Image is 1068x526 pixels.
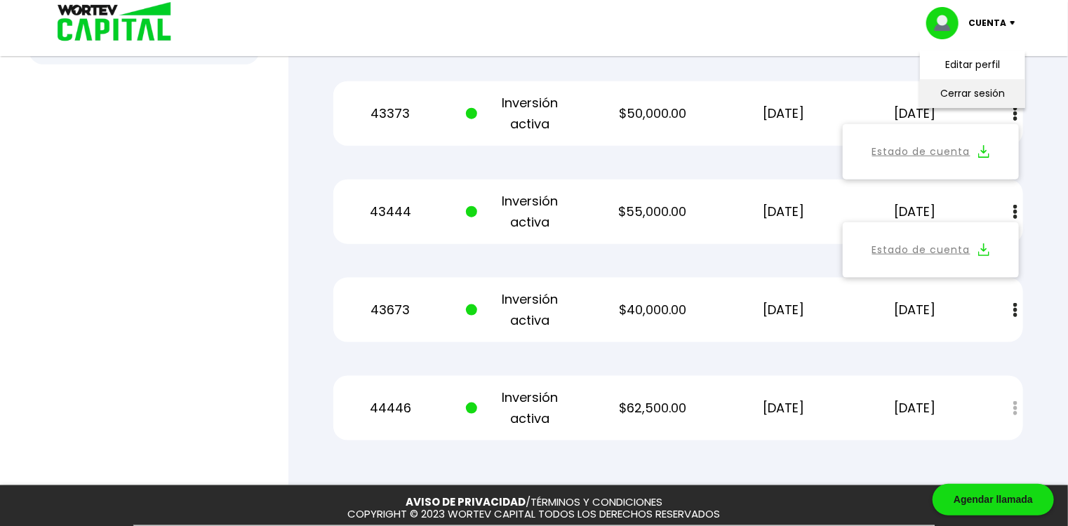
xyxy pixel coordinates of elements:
a: Estado de cuenta [872,241,970,259]
p: 44446 [335,398,446,419]
a: Editar perfil [945,58,1000,72]
img: profile-image [926,7,968,39]
a: TÉRMINOS Y CONDICIONES [530,494,662,509]
p: [DATE] [860,398,970,419]
p: 43444 [335,201,446,222]
p: [DATE] [860,299,970,321]
a: Estado de cuenta [872,143,970,161]
p: Inversión activa [466,191,576,233]
p: / [406,497,662,508]
div: Agendar llamada [933,484,1054,515]
p: Inversión activa [466,289,576,331]
button: Estado de cuenta [851,231,1010,269]
p: $40,000.00 [597,299,707,321]
p: Cuenta [968,13,1006,34]
img: icon-down [1006,21,1025,25]
p: [DATE] [860,201,970,222]
p: $62,500.00 [597,398,707,419]
a: AVISO DE PRIVACIDAD [406,494,526,509]
p: 43673 [335,299,446,321]
p: [DATE] [728,103,839,124]
p: [DATE] [728,299,839,321]
p: [DATE] [728,201,839,222]
p: $55,000.00 [597,201,707,222]
p: COPYRIGHT © 2023 WORTEV CAPITAL TODOS LOS DERECHOS RESERVADOS [348,508,721,520]
button: Estado de cuenta [851,133,1010,171]
p: 43373 [335,103,446,124]
li: Cerrar sesión [916,79,1029,108]
p: [DATE] [728,398,839,419]
p: [DATE] [860,103,970,124]
p: Inversión activa [466,93,576,135]
p: Inversión activa [466,387,576,429]
p: $50,000.00 [597,103,707,124]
